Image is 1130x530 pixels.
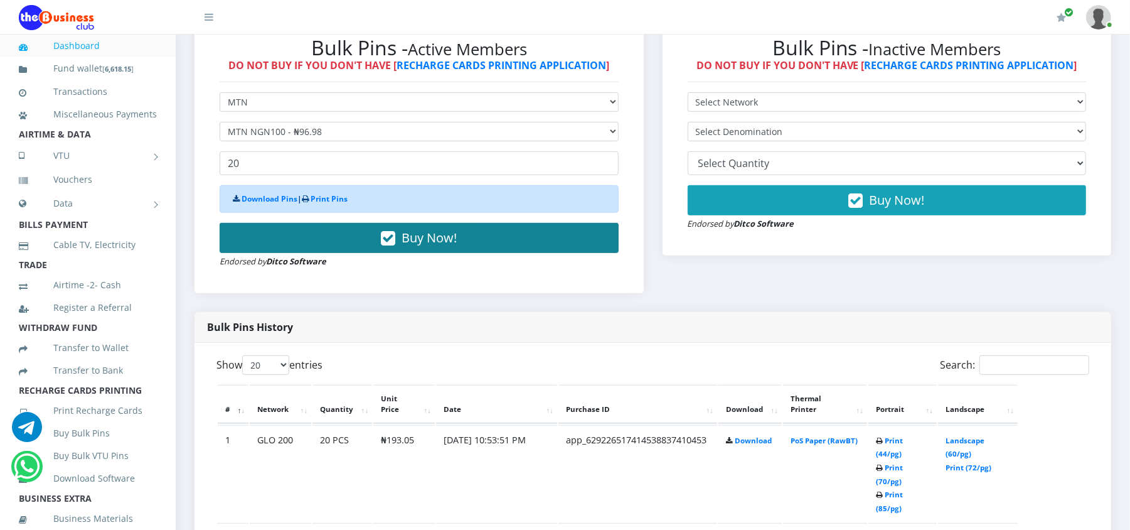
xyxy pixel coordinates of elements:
[688,185,1087,215] button: Buy Now!
[19,140,157,171] a: VTU
[696,58,1077,72] strong: DO NOT BUY IF YOU DON'T HAVE [ ]
[735,436,772,445] a: Download
[19,5,94,30] img: Logo
[397,58,606,72] a: RECHARGE CARDS PRINTING APPLICATION
[865,58,1074,72] a: RECHARGE CARDS PRINTING APPLICATION
[402,229,457,246] span: Buy Now!
[19,188,157,219] a: Data
[311,193,348,204] a: Print Pins
[207,320,293,334] strong: Bulk Pins History
[373,425,435,522] td: ₦193.05
[19,441,157,470] a: Buy Bulk VTU Pins
[870,192,925,208] span: Buy Now!
[869,38,1001,60] small: Inactive Members
[734,218,794,229] strong: Ditco Software
[783,385,867,424] th: Thermal Printer: activate to sort column ascending
[19,271,157,300] a: Airtime -2- Cash
[220,223,619,253] button: Buy Now!
[19,293,157,322] a: Register a Referral
[688,36,1087,60] h2: Bulk Pins -
[19,165,157,194] a: Vouchers
[242,193,297,204] a: Download Pins
[558,385,717,424] th: Purchase ID: activate to sort column ascending
[220,151,619,175] input: Enter Quantity
[558,425,717,522] td: app_629226517414538837410453
[938,385,1018,424] th: Landscape: activate to sort column ascending
[312,385,372,424] th: Quantity: activate to sort column ascending
[979,355,1089,375] input: Search:
[250,385,311,424] th: Network: activate to sort column ascending
[1057,13,1066,23] i: Renew/Upgrade Subscription
[19,333,157,362] a: Transfer to Wallet
[791,436,858,445] a: PoS Paper (RawBT)
[946,463,991,472] a: Print (72/pg)
[218,425,248,522] td: 1
[940,355,1089,375] label: Search:
[436,425,557,522] td: [DATE] 10:53:51 PM
[688,218,794,229] small: Endorsed by
[876,463,903,486] a: Print (70/pg)
[105,64,131,73] b: 6,618.15
[220,256,326,267] small: Endorsed by
[228,58,609,72] strong: DO NOT BUY IF YOU DON'T HAVE [ ]
[220,36,619,60] h2: Bulk Pins -
[19,230,157,259] a: Cable TV, Electricity
[1064,8,1074,17] span: Renew/Upgrade Subscription
[19,419,157,448] a: Buy Bulk Pins
[12,421,42,442] a: Chat for support
[19,31,157,60] a: Dashboard
[868,385,937,424] th: Portrait: activate to sort column ascending
[946,436,984,459] a: Landscape (60/pg)
[876,490,903,513] a: Print (85/pg)
[373,385,435,424] th: Unit Price: activate to sort column ascending
[19,54,157,84] a: Fund wallet[6,618.15]
[242,355,289,375] select: Showentries
[436,385,557,424] th: Date: activate to sort column ascending
[876,436,903,459] a: Print (44/pg)
[216,355,322,375] label: Show entries
[218,385,248,424] th: #: activate to sort column descending
[1086,5,1111,30] img: User
[19,464,157,493] a: Download Software
[19,100,157,129] a: Miscellaneous Payments
[233,193,348,204] strong: |
[408,38,527,60] small: Active Members
[19,77,157,106] a: Transactions
[14,461,40,482] a: Chat for support
[102,64,134,73] small: [ ]
[250,425,311,522] td: GLO 200
[19,396,157,425] a: Print Recharge Cards
[312,425,372,522] td: 20 PCS
[718,385,782,424] th: Download: activate to sort column ascending
[266,256,326,267] strong: Ditco Software
[19,356,157,385] a: Transfer to Bank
